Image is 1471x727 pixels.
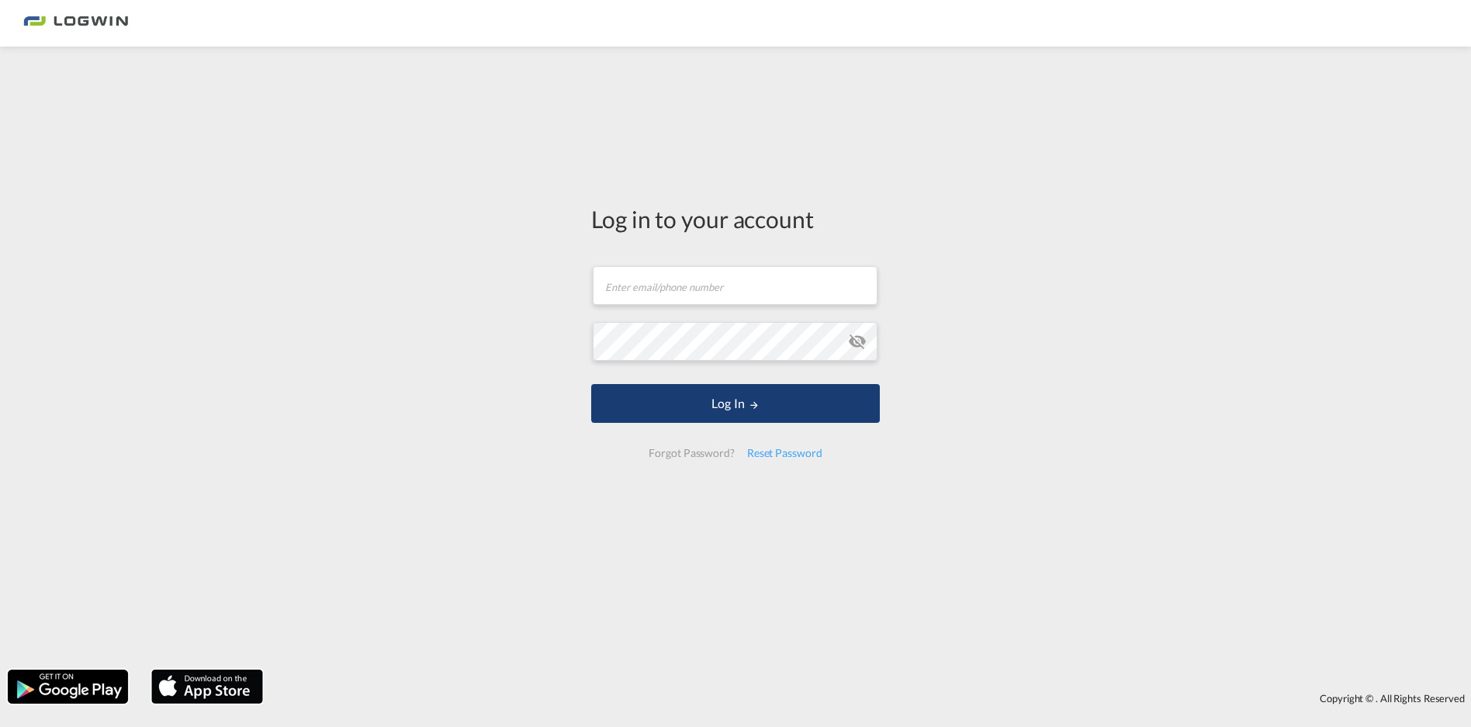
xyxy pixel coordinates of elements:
div: Reset Password [741,439,829,467]
input: Enter email/phone number [593,266,877,305]
div: Forgot Password? [642,439,740,467]
img: 2761ae10d95411efa20a1f5e0282d2d7.png [23,6,128,41]
div: Copyright © . All Rights Reserved [271,685,1471,711]
img: apple.png [150,668,265,705]
md-icon: icon-eye-off [848,332,867,351]
img: google.png [6,668,130,705]
button: LOGIN [591,384,880,423]
div: Log in to your account [591,203,880,235]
